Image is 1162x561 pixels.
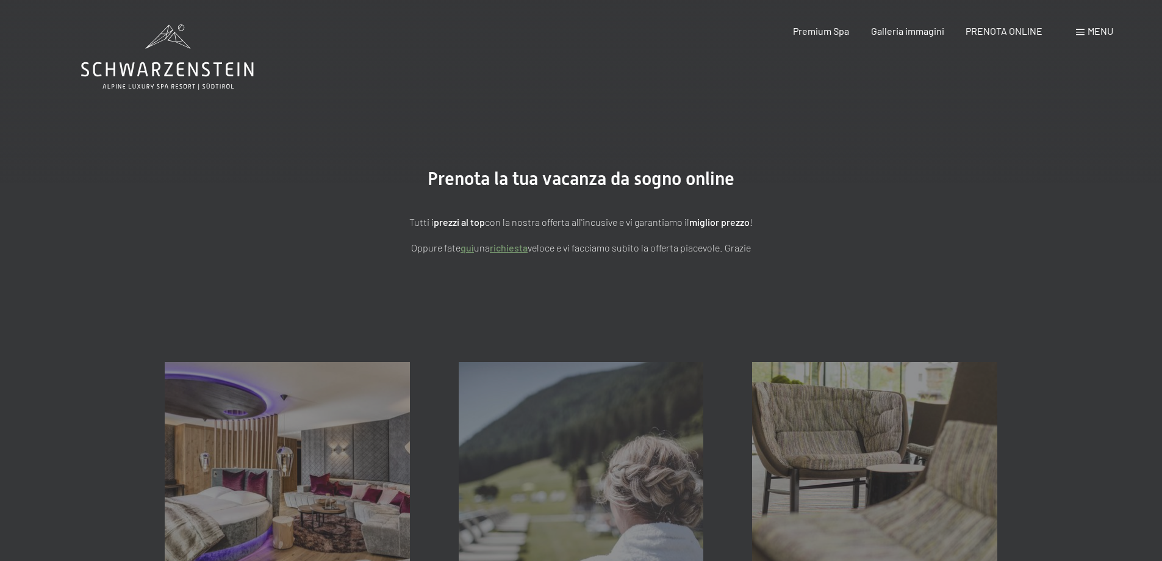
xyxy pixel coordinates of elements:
p: Oppure fate una veloce e vi facciamo subito la offerta piacevole. Grazie [276,240,886,256]
a: PRENOTA ONLINE [966,25,1042,37]
a: Galleria immagini [871,25,944,37]
a: richiesta [490,242,528,253]
span: Menu [1088,25,1113,37]
span: Prenota la tua vacanza da sogno online [428,168,734,189]
strong: prezzi al top [434,216,485,228]
strong: miglior prezzo [689,216,750,228]
a: Premium Spa [793,25,849,37]
a: quì [461,242,474,253]
p: Tutti i con la nostra offerta all'incusive e vi garantiamo il ! [276,214,886,230]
